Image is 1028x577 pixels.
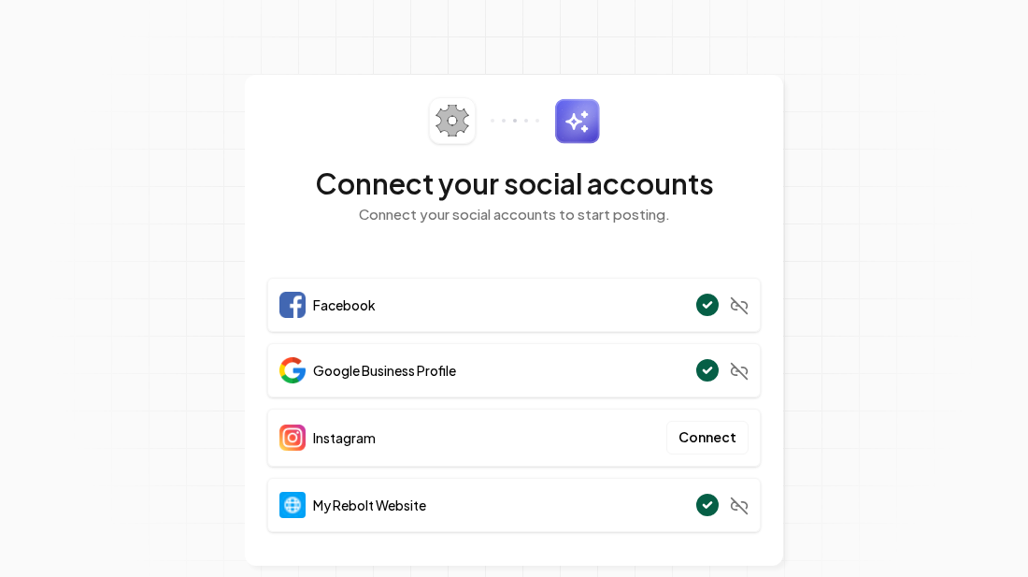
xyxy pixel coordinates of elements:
[279,357,306,383] img: Google
[267,166,761,200] h2: Connect your social accounts
[313,496,426,514] span: My Rebolt Website
[313,361,456,380] span: Google Business Profile
[313,296,376,314] span: Facebook
[279,425,306,451] img: Instagram
[279,292,306,318] img: Facebook
[313,428,376,447] span: Instagram
[267,204,761,225] p: Connect your social accounts to start posting.
[279,492,306,518] img: Website
[666,421,749,454] button: Connect
[491,119,539,123] img: connector-dots.svg
[554,98,600,144] img: sparkles.svg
